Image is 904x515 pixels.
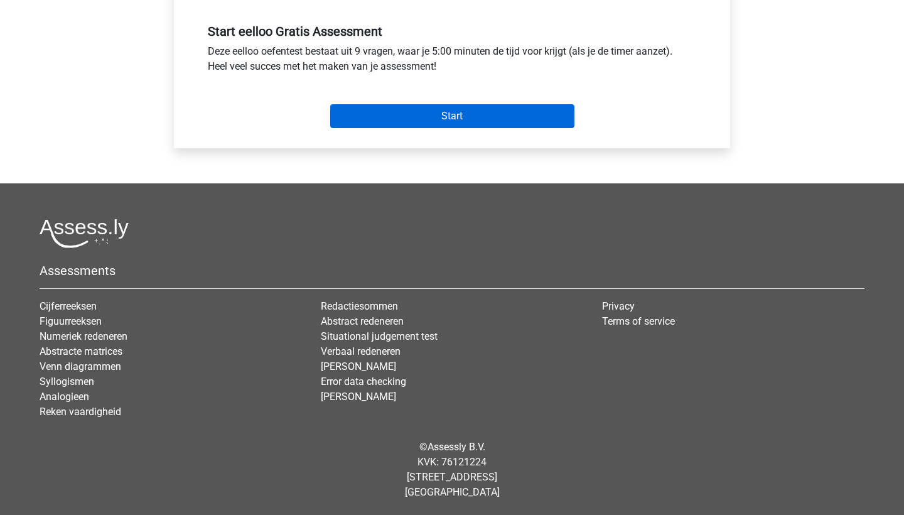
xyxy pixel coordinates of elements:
img: Assessly logo [40,219,129,248]
h5: Start eelloo Gratis Assessment [208,24,696,39]
a: Numeriek redeneren [40,330,127,342]
a: Figuurreeksen [40,315,102,327]
a: [PERSON_NAME] [321,391,396,403]
a: Assessly B.V. [428,441,485,453]
a: Terms of service [602,315,675,327]
a: [PERSON_NAME] [321,360,396,372]
a: Verbaal redeneren [321,345,401,357]
input: Start [330,104,574,128]
a: Privacy [602,300,635,312]
a: Venn diagrammen [40,360,121,372]
a: Cijferreeksen [40,300,97,312]
a: Situational judgement test [321,330,438,342]
a: Analogieen [40,391,89,403]
a: Abstract redeneren [321,315,404,327]
div: Deze eelloo oefentest bestaat uit 9 vragen, waar je 5:00 minuten de tijd voor krijgt (als je de t... [198,44,706,79]
a: Reken vaardigheid [40,406,121,418]
div: © KVK: 76121224 [STREET_ADDRESS] [GEOGRAPHIC_DATA] [30,430,874,510]
a: Syllogismen [40,376,94,388]
a: Error data checking [321,376,406,388]
a: Abstracte matrices [40,345,122,357]
h5: Assessments [40,263,864,278]
a: Redactiesommen [321,300,398,312]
